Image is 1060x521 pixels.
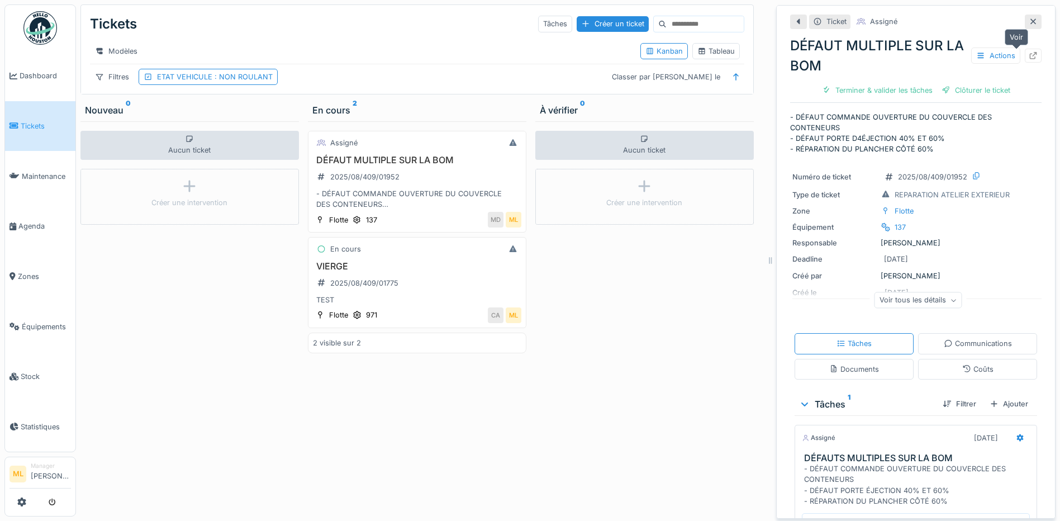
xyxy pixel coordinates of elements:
[962,364,994,375] div: Coûts
[151,197,227,208] div: Créer une intervention
[18,271,71,282] span: Zones
[313,338,361,348] div: 2 visible sur 2
[895,206,914,216] div: Flotte
[31,462,71,486] li: [PERSON_NAME]
[697,46,735,56] div: Tableau
[645,46,683,56] div: Kanban
[313,155,521,165] h3: DÉFAUT MULTIPLE SUR LA BOM
[606,197,682,208] div: Créer une intervention
[538,16,572,32] div: Tâches
[971,48,1020,64] div: Actions
[5,402,75,452] a: Statistiques
[488,307,503,323] div: CA
[895,190,1010,200] div: REPARATION ATELIER EXTERIEUR
[870,16,897,27] div: Assigné
[974,433,998,443] div: [DATE]
[895,222,906,233] div: 137
[353,103,357,117] sup: 2
[330,278,398,288] div: 2025/08/409/01775
[802,433,835,443] div: Assigné
[848,397,850,411] sup: 1
[884,254,908,264] div: [DATE]
[540,103,749,117] div: À vérifier
[829,364,879,375] div: Documents
[836,338,872,349] div: Tâches
[790,112,1042,155] p: - DÉFAUT COMMANDE OUVERTURE DU COUVERCLE DES CONTENEURS - DÉFAUT PORTE D4ÉJECTION 40% ET 60% - RÉ...
[5,352,75,402] a: Stock
[792,172,876,182] div: Numéro de ticket
[5,252,75,302] a: Zones
[817,83,937,98] div: Terminer & valider les tâches
[18,221,71,231] span: Agenda
[329,215,348,225] div: Flotte
[790,36,1042,76] div: DÉFAUT MULTIPLE SUR LA BOM
[157,72,273,82] div: ETAT VEHICULE
[938,396,981,411] div: Filtrer
[330,138,358,148] div: Assigné
[792,271,876,281] div: Créé par
[792,238,1039,248] div: [PERSON_NAME]
[898,172,967,182] div: 2025/08/409/01952
[792,238,876,248] div: Responsable
[488,212,503,228] div: MD
[330,244,361,254] div: En cours
[5,151,75,201] a: Maintenance
[804,463,1032,506] div: - DÉFAUT COMMANDE OUVERTURE DU COUVERCLE DES CONTENEURS - DÉFAUT PORTE ÉJECTION 40% ET 60% - RÉPA...
[366,215,377,225] div: 137
[5,301,75,352] a: Équipements
[329,310,348,320] div: Flotte
[937,83,1015,98] div: Clôturer le ticket
[85,103,294,117] div: Nouveau
[506,212,521,228] div: ML
[313,261,521,272] h3: VIERGE
[22,171,71,182] span: Maintenance
[21,121,71,131] span: Tickets
[792,190,876,200] div: Type de ticket
[5,51,75,101] a: Dashboard
[312,103,522,117] div: En cours
[90,69,134,85] div: Filtres
[799,397,934,411] div: Tâches
[90,43,142,59] div: Modèles
[1005,29,1028,45] div: Voir
[580,103,585,117] sup: 0
[212,73,273,81] span: : NON ROULANT
[313,295,521,305] div: TEST
[21,371,71,382] span: Stock
[607,69,725,85] div: Classer par [PERSON_NAME] le
[126,103,131,117] sup: 0
[506,307,521,323] div: ML
[22,321,71,332] span: Équipements
[804,453,1032,463] h3: DÉFAUTS MULTIPLES SUR LA BOM
[826,16,847,27] div: Ticket
[944,338,1012,349] div: Communications
[792,222,876,233] div: Équipement
[20,70,71,81] span: Dashboard
[5,101,75,151] a: Tickets
[9,462,71,489] a: ML Manager[PERSON_NAME]
[792,254,876,264] div: Deadline
[23,11,57,45] img: Badge_color-CXgf-gQk.svg
[31,462,71,470] div: Manager
[330,172,400,182] div: 2025/08/409/01952
[9,466,26,482] li: ML
[366,310,377,320] div: 971
[313,188,521,210] div: - DÉFAUT COMMANDE OUVERTURE DU COUVERCLE DES CONTENEURS - DÉFAUT PORTE D4ÉJECTION 40% ET 60% - RÉ...
[874,292,962,309] div: Voir tous les détails
[535,131,754,160] div: Aucun ticket
[792,271,1039,281] div: [PERSON_NAME]
[90,10,137,39] div: Tickets
[985,396,1033,411] div: Ajouter
[80,131,299,160] div: Aucun ticket
[21,421,71,432] span: Statistiques
[792,206,876,216] div: Zone
[5,201,75,252] a: Agenda
[577,16,649,31] div: Créer un ticket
